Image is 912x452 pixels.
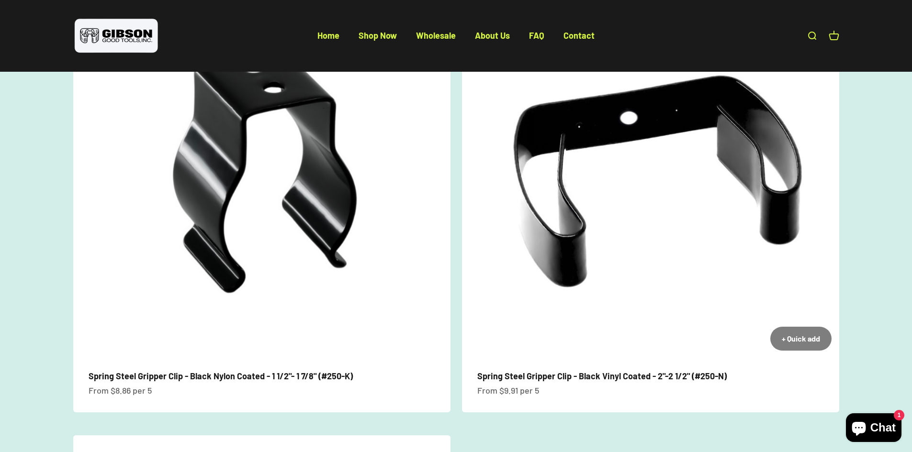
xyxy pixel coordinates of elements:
[477,384,539,397] sale-price: From $9.91 per 5
[770,327,832,351] button: + Quick add
[477,371,727,381] a: Spring Steel Gripper Clip - Black Vinyl Coated - 2"-2 1/2" (#250-N)
[782,332,820,345] div: + Quick add
[416,30,456,41] a: Wholesale
[89,371,353,381] a: Spring Steel Gripper Clip - Black Nylon Coated - 1 1/2"- 1 7/8" (#250-K)
[843,413,904,444] inbox-online-store-chat: Shopify online store chat
[359,30,397,41] a: Shop Now
[475,30,510,41] a: About Us
[529,30,544,41] a: FAQ
[89,384,152,397] sale-price: From $8.86 per 5
[563,30,595,41] a: Contact
[317,30,339,41] a: Home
